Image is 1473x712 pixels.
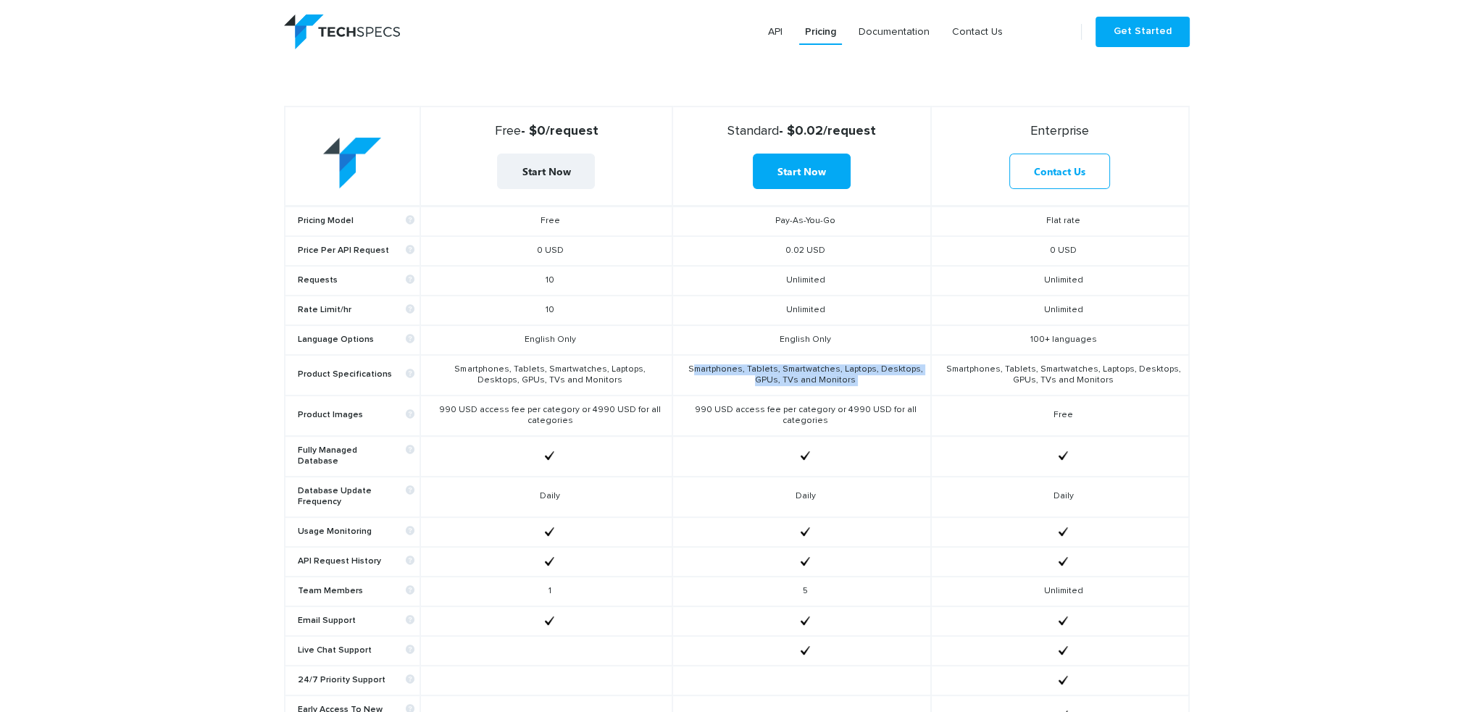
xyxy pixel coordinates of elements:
[298,556,414,567] b: API Request History
[284,30,1190,106] h2: Choose a plan that fits your needs
[420,395,672,436] td: 990 USD access fee per category or 4990 USD for all categories
[672,325,931,355] td: English Only
[727,125,779,138] span: Standard
[420,325,672,355] td: English Only
[298,527,414,537] b: Usage Monitoring
[931,577,1188,606] td: Unlimited
[420,236,672,266] td: 0 USD
[427,123,666,139] strong: - $0/request
[672,355,931,395] td: Smartphones, Tablets, Smartwatches, Laptops, Desktops, GPUs, TVs and Monitors
[753,154,851,189] a: Start Now
[298,335,414,345] b: Language Options
[853,19,935,45] a: Documentation
[672,296,931,325] td: Unlimited
[672,266,931,296] td: Unlimited
[931,325,1188,355] td: 100+ languages
[931,355,1188,395] td: Smartphones, Tablets, Smartwatches, Laptops, Desktops, GPUs, TVs and Monitors
[420,355,672,395] td: Smartphones, Tablets, Smartwatches, Laptops, Desktops, GPUs, TVs and Monitors
[931,236,1188,266] td: 0 USD
[672,395,931,436] td: 990 USD access fee per category or 4990 USD for all categories
[298,645,414,656] b: Live Chat Support
[420,296,672,325] td: 10
[298,675,414,686] b: 24/7 Priority Support
[672,236,931,266] td: 0.02 USD
[420,206,672,236] td: Free
[420,577,672,606] td: 1
[931,296,1188,325] td: Unlimited
[1030,125,1089,138] span: Enterprise
[494,125,520,138] span: Free
[931,206,1188,236] td: Flat rate
[298,616,414,627] b: Email Support
[672,477,931,517] td: Daily
[298,410,414,421] b: Product Images
[298,445,414,467] b: Fully Managed Database
[323,138,381,189] img: table-logo.png
[298,369,414,380] b: Product Specifications
[1096,17,1190,47] a: Get Started
[946,19,1009,45] a: Contact Us
[298,586,414,597] b: Team Members
[672,577,931,606] td: 5
[497,154,595,189] a: Start Now
[799,19,842,45] a: Pricing
[420,477,672,517] td: Daily
[298,216,414,227] b: Pricing Model
[762,19,788,45] a: API
[679,123,925,139] strong: - $0.02/request
[931,266,1188,296] td: Unlimited
[298,275,414,286] b: Requests
[420,266,672,296] td: 10
[931,395,1188,436] td: Free
[672,206,931,236] td: Pay-As-You-Go
[931,477,1188,517] td: Daily
[1009,154,1110,189] a: Contact Us
[284,14,400,49] img: logo
[298,305,414,316] b: Rate Limit/hr
[298,486,414,508] b: Database Update Frequency
[298,246,414,256] b: Price Per API Request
